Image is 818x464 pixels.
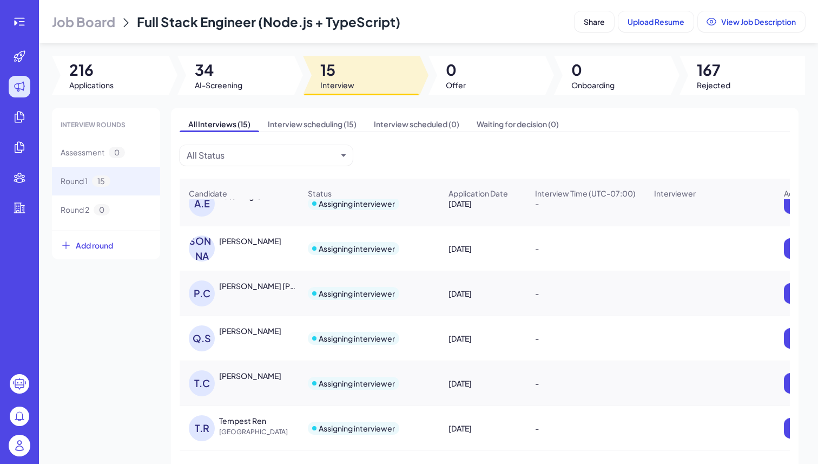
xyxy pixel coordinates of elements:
span: 15 [92,175,110,187]
span: View Job Description [721,17,796,27]
span: Offer [446,80,466,90]
div: [DATE] [440,233,525,264]
div: - [526,188,644,219]
div: [DATE] [440,413,525,443]
span: 0 [571,60,615,80]
span: Application Date [448,188,508,199]
span: 0 [446,60,466,80]
button: View Job Description [698,11,805,32]
div: INTERVIEW ROUNDS [52,112,160,138]
div: P.C [189,280,215,306]
button: Add round [52,231,160,259]
span: 167 [697,60,730,80]
span: 216 [69,60,114,80]
div: - [526,233,644,264]
span: Interviewer [654,188,696,199]
div: [DATE] [440,323,525,354]
span: Upload Resume [628,17,684,27]
span: Interview Time (UTC-07:00) [535,188,636,199]
div: - [526,278,644,309]
span: Candidate [189,188,227,199]
div: Q.S [189,325,215,351]
span: 0 [109,147,125,158]
span: Onboarding [571,80,615,90]
div: Assigning interviewer [319,243,395,254]
span: Applications [69,80,114,90]
div: [DATE] [440,278,525,309]
span: AI-Screening [195,80,242,90]
div: Assigning interviewer [319,198,395,209]
div: Pranay Chowdary Namburi [219,280,299,291]
div: Justina Cho [219,236,281,246]
span: Action [784,188,807,199]
span: 0 [94,204,110,215]
div: - [526,413,644,443]
span: Waiting for decision (0) [468,116,568,132]
span: Interview scheduling (15) [259,116,365,132]
div: [PERSON_NAME] [189,236,215,262]
div: [DATE] [440,188,525,219]
span: Round 2 [61,204,89,215]
div: Quantong Shen [219,325,281,336]
div: Assigning interviewer [319,378,395,389]
div: All Status [187,149,225,162]
span: Interview scheduled (0) [365,116,468,132]
div: T.R [189,415,215,441]
span: Add round [76,240,113,251]
div: Assigning interviewer [319,333,395,344]
span: Round 1 [61,175,88,187]
div: Assigning interviewer [319,288,395,299]
div: Tempest Ren [219,415,266,426]
div: Assigning interviewer [319,423,395,434]
span: Assessment [61,147,104,158]
span: Full Stack Engineer (Node.js + TypeScript) [137,14,400,30]
div: A.E [189,191,215,217]
button: All Status [187,149,337,162]
span: Share [584,17,605,27]
span: 34 [195,60,242,80]
div: - [526,368,644,398]
button: Share [575,11,614,32]
span: Rejected [697,80,730,90]
div: Tye Coleman [219,370,281,381]
span: 15 [320,60,354,80]
div: [DATE] [440,368,525,398]
span: Interview [320,80,354,90]
img: user_logo.png [9,435,30,456]
span: Job Board [52,13,115,30]
span: Status [308,188,332,199]
button: Upload Resume [618,11,694,32]
span: [GEOGRAPHIC_DATA] [219,427,300,437]
span: All Interviews (15) [180,116,259,132]
div: T.C [189,370,215,396]
div: - [526,323,644,354]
